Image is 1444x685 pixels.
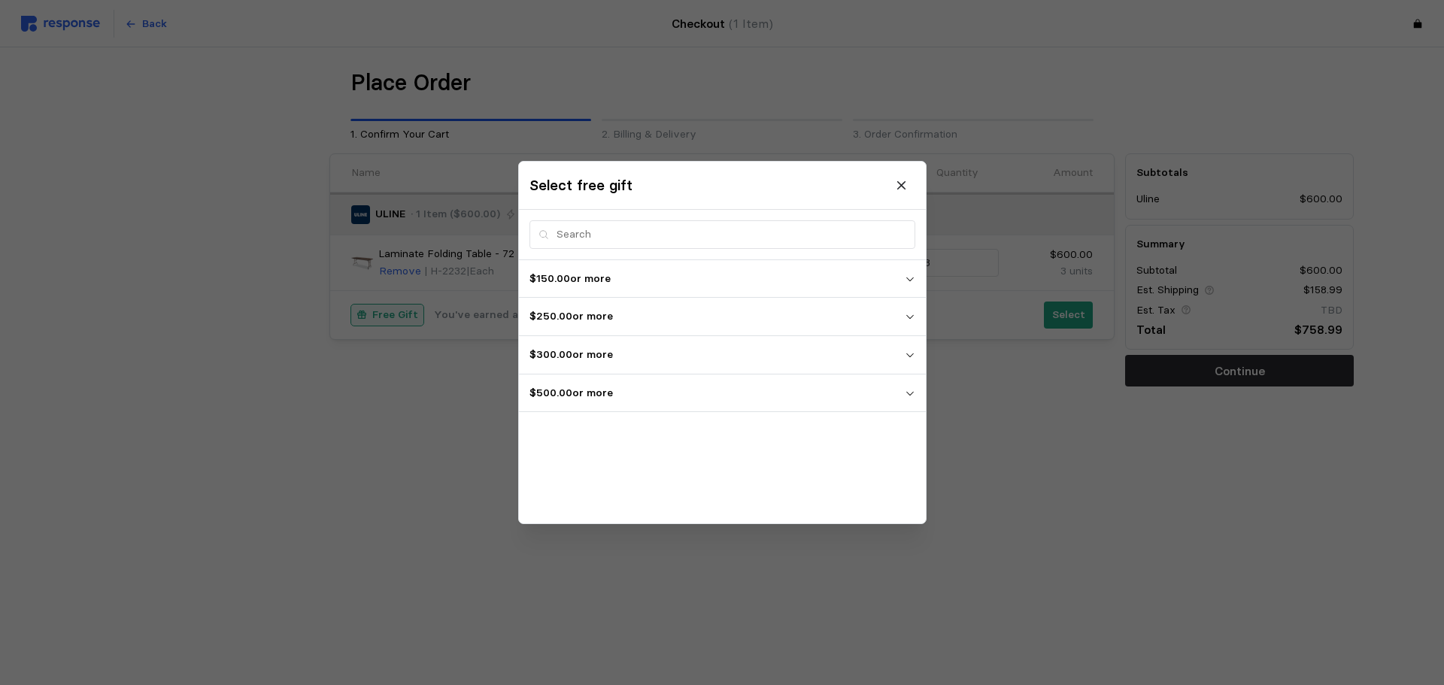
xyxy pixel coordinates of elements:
button: $150.00or more [519,260,926,298]
p: $500.00 or more [529,385,905,402]
h3: Select free gift [529,175,633,195]
p: $250.00 or more [529,309,905,326]
button: $250.00or more [519,299,926,336]
p: $300.00 or more [529,347,905,363]
button: $500.00or more [519,374,926,412]
button: $300.00or more [519,336,926,374]
p: $150.00 or more [529,271,905,287]
input: Search [557,221,906,248]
